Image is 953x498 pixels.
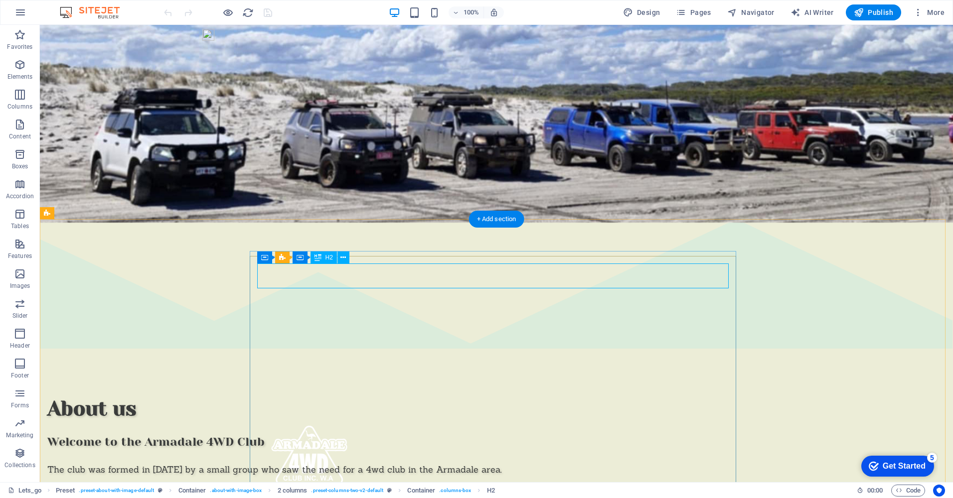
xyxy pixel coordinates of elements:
[11,372,29,379] p: Footer
[7,43,32,51] p: Favorites
[56,485,495,497] nav: breadcrumb
[857,485,883,497] h6: Session time
[387,488,392,493] i: This element is a customizable preset
[8,485,41,497] a: Click to cancel selection. Double-click to open Pages
[874,487,876,494] span: :
[933,485,945,497] button: Usercentrics
[10,282,30,290] p: Images
[913,7,945,17] span: More
[8,252,32,260] p: Features
[7,73,33,81] p: Elements
[619,4,664,20] button: Design
[6,192,34,200] p: Accordion
[325,254,333,260] span: H2
[854,7,893,17] span: Publish
[311,485,383,497] span: . preset-columns-two-v2-default
[846,4,901,20] button: Publish
[158,488,162,493] i: This element is a customizable preset
[11,222,29,230] p: Tables
[676,7,711,17] span: Pages
[623,7,660,17] span: Design
[464,6,479,18] h6: 100%
[469,211,524,228] div: + Add section
[56,485,75,497] span: Click to select. Double-click to edit
[407,485,435,497] span: Click to select. Double-click to edit
[867,485,883,497] span: 00 00
[439,485,471,497] span: . columns-box
[57,6,132,18] img: Editor Logo
[727,7,775,17] span: Navigator
[12,312,28,320] p: Slider
[210,485,262,497] span: . about-with-image-box
[489,8,498,17] i: On resize automatically adjust zoom level to fit chosen device.
[12,162,28,170] p: Boxes
[891,485,925,497] button: Code
[79,485,154,497] span: . preset-about-with-image-default
[449,6,484,18] button: 100%
[619,4,664,20] div: Design (Ctrl+Alt+Y)
[242,7,254,18] i: Reload page
[222,6,234,18] button: Click here to leave preview mode and continue editing
[896,485,921,497] span: Code
[11,401,29,409] p: Forms
[74,2,84,12] div: 5
[278,485,308,497] span: Click to select. Double-click to edit
[29,11,72,20] div: Get Started
[7,103,32,111] p: Columns
[8,5,81,26] div: Get Started 5 items remaining, 0% complete
[9,132,31,140] p: Content
[4,461,35,469] p: Collections
[487,485,495,497] span: Click to select. Double-click to edit
[909,4,949,20] button: More
[178,485,206,497] span: Click to select. Double-click to edit
[242,6,254,18] button: reload
[6,431,33,439] p: Marketing
[723,4,779,20] button: Navigator
[791,7,834,17] span: AI Writer
[10,342,30,350] p: Header
[787,4,838,20] button: AI Writer
[672,4,715,20] button: Pages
